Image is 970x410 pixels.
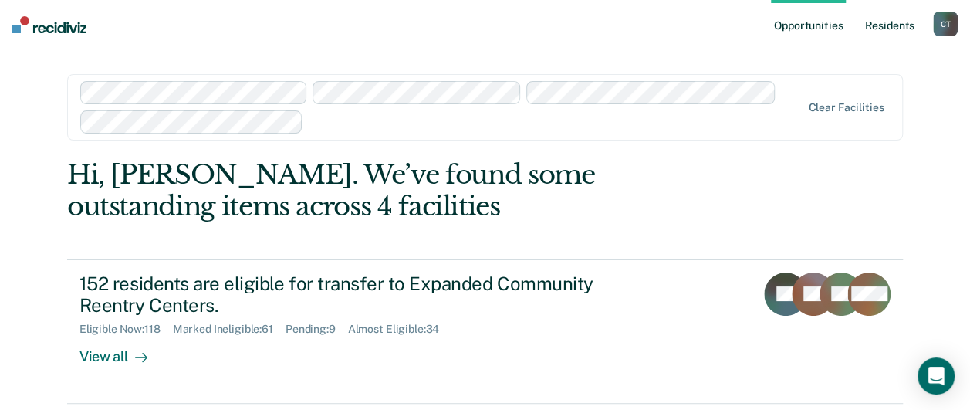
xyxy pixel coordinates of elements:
div: C T [933,12,958,36]
button: CT [933,12,958,36]
div: Eligible Now : 118 [79,323,173,336]
div: Open Intercom Messenger [918,357,955,395]
div: View all [79,336,166,366]
div: Almost Eligible : 34 [348,323,452,336]
div: Pending : 9 [286,323,348,336]
div: Clear facilities [808,101,884,114]
img: Recidiviz [12,16,86,33]
div: Marked Ineligible : 61 [173,323,286,336]
div: 152 residents are eligible for transfer to Expanded Community Reentry Centers. [79,273,621,317]
div: Hi, [PERSON_NAME]. We’ve found some outstanding items across 4 facilities [67,159,736,222]
a: 152 residents are eligible for transfer to Expanded Community Reentry Centers.Eligible Now:118Mar... [67,259,903,404]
